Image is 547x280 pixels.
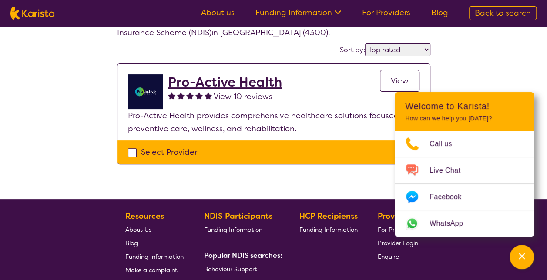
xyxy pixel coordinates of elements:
h2: Welcome to Karista! [405,101,524,111]
span: Funding Information [204,226,262,233]
a: For Providers [362,7,410,18]
a: Pro-Active Health [168,74,282,90]
span: About Us [125,226,151,233]
label: Sort by: [340,45,365,54]
img: fullstar [186,92,194,99]
a: Make a complaint [125,263,184,277]
a: Provider Login [378,236,418,250]
a: Enquire [378,250,418,263]
p: How can we help you [DATE]? [405,115,524,122]
img: jdgr5huzsaqxc1wfufya.png [128,74,163,109]
img: fullstar [195,92,203,99]
b: Popular NDIS searches: [204,251,282,260]
span: Blog [125,239,138,247]
span: Funding Information [125,253,184,260]
b: Providers [378,211,413,221]
img: fullstar [205,92,212,99]
a: View 10 reviews [214,90,272,103]
b: Resources [125,211,164,221]
a: View [380,70,419,92]
span: Enquire [378,253,399,260]
p: Pro-Active Health provides comprehensive healthcare solutions focused on preventive care, wellnes... [128,109,419,135]
a: Funding Information [299,223,357,236]
div: Channel Menu [395,92,534,237]
span: Live Chat [430,164,471,177]
span: Back to search [475,8,531,18]
span: View 10 reviews [214,91,272,102]
a: Web link opens in a new tab. [395,210,534,237]
a: About us [201,7,235,18]
img: fullstar [168,92,175,99]
a: For Providers [378,223,418,236]
span: For Providers [378,226,415,233]
a: Blog [431,7,448,18]
img: Karista logo [10,7,54,20]
span: Behaviour Support [204,265,257,273]
a: Funding Information [204,223,279,236]
span: Make a complaint [125,266,178,274]
button: Channel Menu [510,245,534,269]
span: Facebook [430,190,472,203]
b: HCP Recipients [299,211,357,221]
a: Behaviour Support [204,262,279,276]
a: About Us [125,223,184,236]
a: Back to search [469,6,537,20]
span: Call us [430,137,463,150]
span: Provider Login [378,239,418,247]
a: Funding Information [255,7,341,18]
a: Funding Information [125,250,184,263]
a: Blog [125,236,184,250]
span: View [391,76,409,86]
span: Funding Information [299,226,357,233]
b: NDIS Participants [204,211,272,221]
ul: Choose channel [395,131,534,237]
span: WhatsApp [430,217,473,230]
img: fullstar [177,92,185,99]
